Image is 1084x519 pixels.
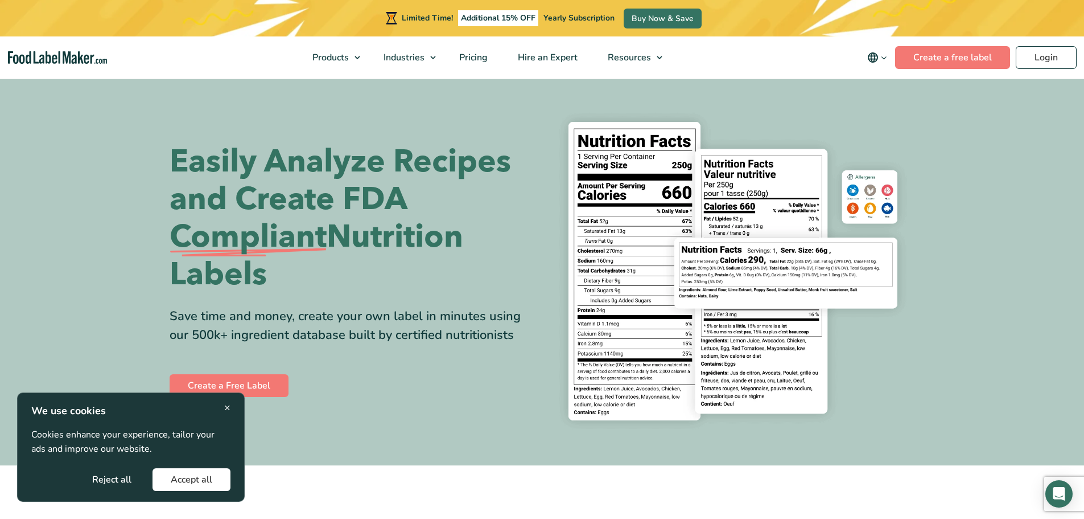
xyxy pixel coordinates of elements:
span: Pricing [456,51,489,64]
a: Login [1016,46,1077,69]
div: Save time and money, create your own label in minutes using our 500k+ ingredient database built b... [170,307,534,345]
span: Resources [604,51,652,64]
a: Hire an Expert [503,36,590,79]
h1: Easily Analyze Recipes and Create FDA Nutrition Labels [170,143,534,293]
span: Compliant [170,218,327,256]
span: Yearly Subscription [543,13,615,23]
button: Accept all [152,468,230,491]
span: Industries [380,51,426,64]
a: Products [298,36,366,79]
a: Industries [369,36,442,79]
span: × [224,400,230,415]
a: Resources [593,36,668,79]
a: Pricing [444,36,500,79]
button: Reject all [74,468,150,491]
a: Create a free label [895,46,1010,69]
span: Products [309,51,350,64]
p: Cookies enhance your experience, tailor your ads and improve our website. [31,428,230,457]
div: Open Intercom Messenger [1045,480,1073,508]
span: Limited Time! [402,13,453,23]
span: Hire an Expert [514,51,579,64]
span: Additional 15% OFF [458,10,538,26]
a: Create a Free Label [170,374,288,397]
strong: We use cookies [31,404,106,418]
a: Buy Now & Save [624,9,702,28]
